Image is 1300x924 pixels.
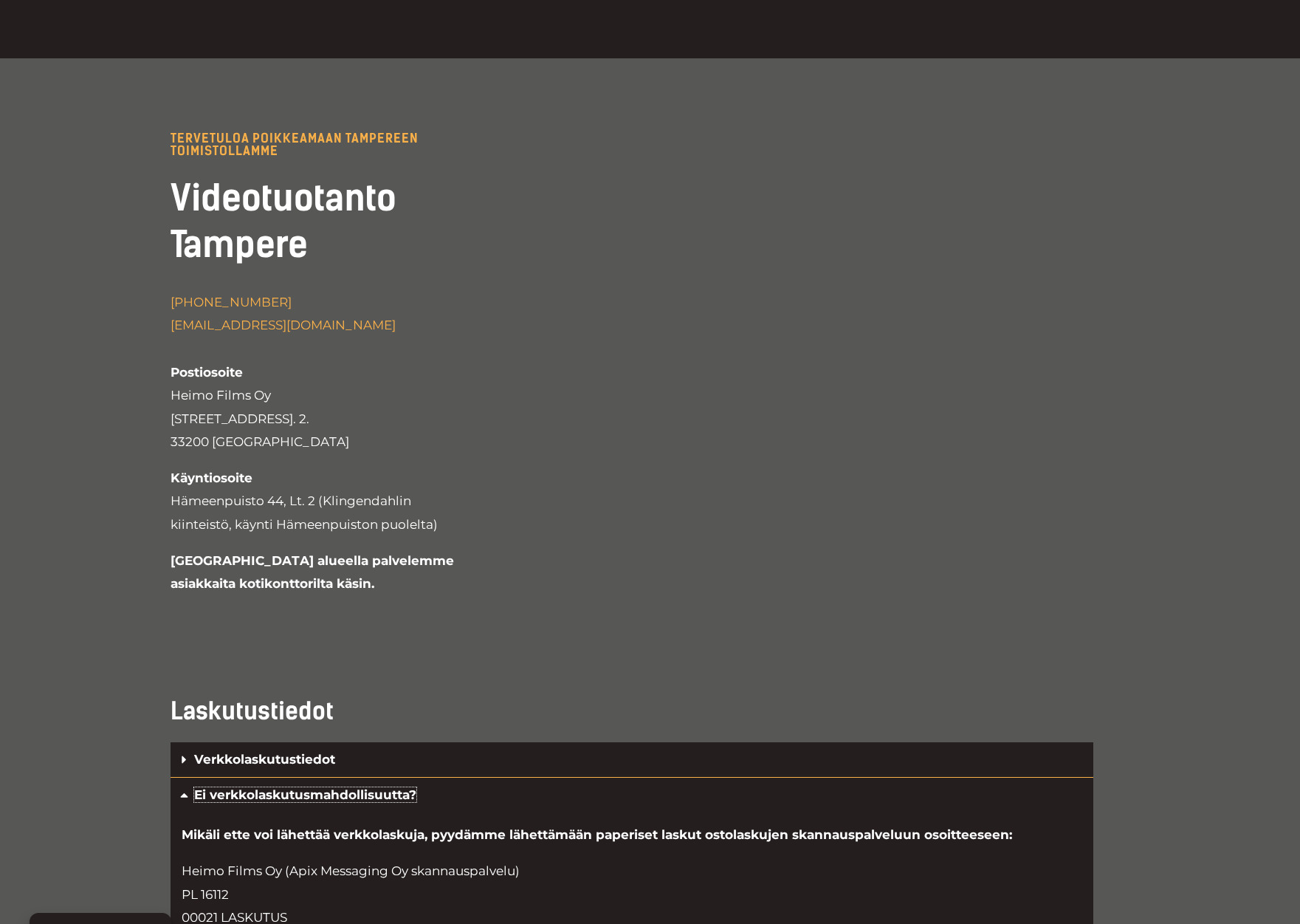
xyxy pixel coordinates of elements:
[171,295,292,309] a: [PHONE_NUMBER]
[194,787,416,802] a: Ei verkkolaskutusmahdollisuutta?
[171,434,349,449] span: 33200 [GEOGRAPHIC_DATA]
[171,695,1093,728] h3: Laskutustiedot
[171,365,243,380] strong: Postiosoite
[171,411,309,426] span: [STREET_ADDRESS]. 2.
[171,132,454,157] p: Tervetuloa poikkeamaan TAMPEREEN TOIMISTOLLAMME
[194,752,335,767] a: Verkkolaskutustiedot
[182,827,1012,842] strong: Mikäli ette voi lähettää verkkolaskuja, pyydämme lähettämään paperiset laskut ostolaskujen skanna...
[171,553,454,592] strong: [GEOGRAPHIC_DATA] alueella palvelemme asiakkaita kotikonttorilta käsin.
[171,467,454,537] p: Hämeenpuisto 44, Lt. 2 (Klingendahlin kiinteistö, käynti Hämeenpuiston puolelta)
[171,365,271,403] span: Heimo Films Oy
[171,318,396,332] a: [EMAIL_ADDRESS][DOMAIN_NAME]
[171,470,252,485] strong: Käyntiosoite
[171,778,1093,812] div: Ei verkkolaskutusmahdollisuutta?
[469,132,1130,465] iframe: Heimo FIlms Oy
[171,742,1093,778] div: Verkkolaskutustiedot
[171,175,454,267] h2: Videotuotanto Tampere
